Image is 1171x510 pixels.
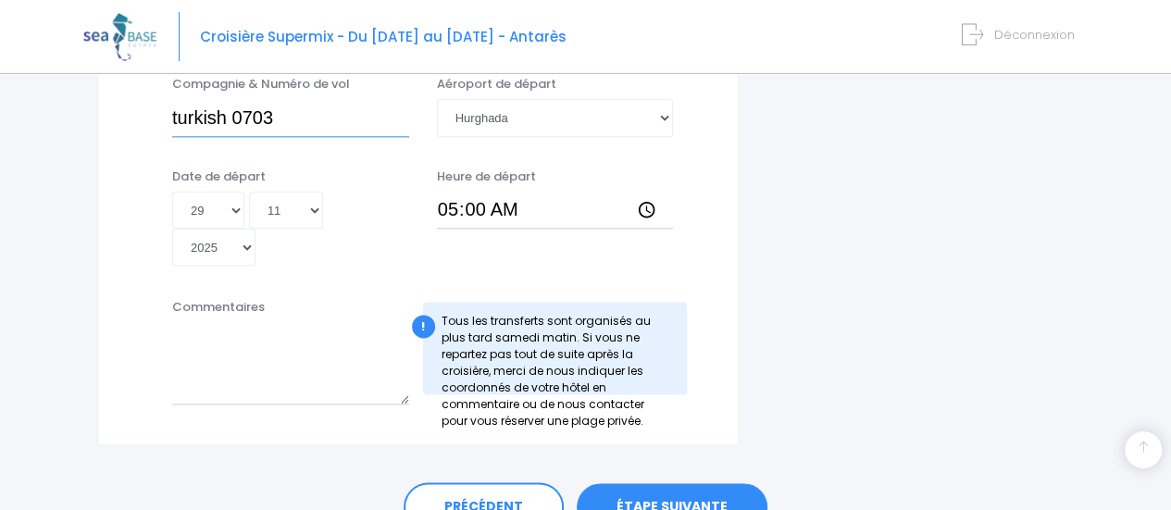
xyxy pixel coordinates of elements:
label: Compagnie & Numéro de vol [172,75,350,93]
label: Aéroport de départ [437,75,556,93]
div: ! [412,315,435,338]
span: Déconnexion [994,26,1075,44]
div: Tous les transferts sont organisés au plus tard samedi matin. Si vous ne repartez pas tout de sui... [423,302,688,394]
label: Date de départ [172,168,266,186]
label: Heure de départ [437,168,536,186]
span: Croisière Supermix - Du [DATE] au [DATE] - Antarès [200,27,567,46]
label: Commentaires [172,298,265,317]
